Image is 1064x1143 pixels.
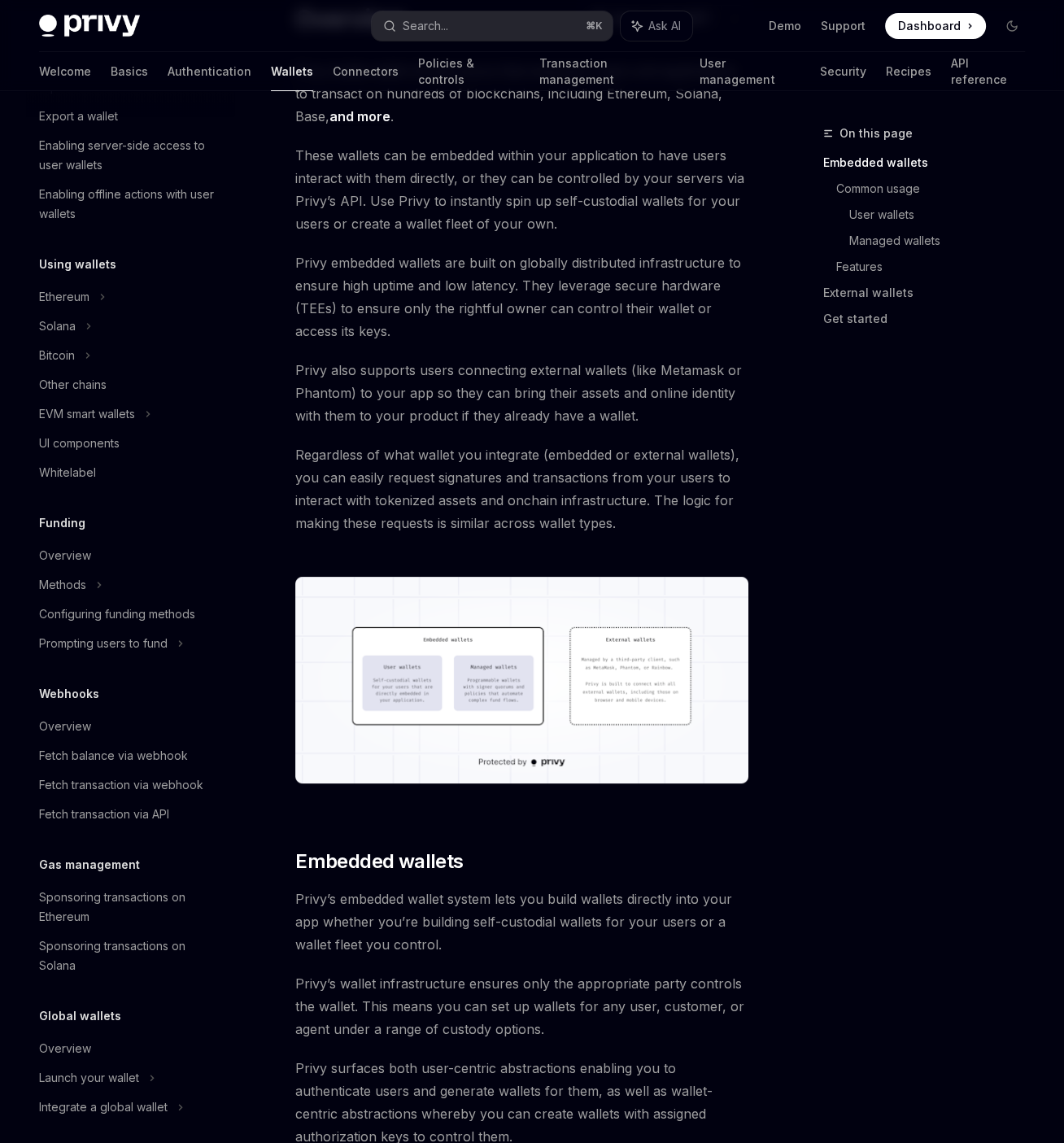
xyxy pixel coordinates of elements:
div: Ethereum [39,287,89,307]
div: Configuring funding methods [39,604,195,624]
h5: Using wallets [39,255,116,274]
div: Other chains [39,375,107,395]
a: Sponsoring transactions on Solana [26,931,234,980]
div: Sponsoring transactions on Solana [39,936,225,975]
div: Solana [39,316,76,336]
button: Ask AI [621,11,692,41]
a: Support [821,18,866,34]
a: Other chains [26,370,234,399]
a: Enabling offline actions with user wallets [26,180,234,229]
div: Fetch transaction via webhook [39,775,203,795]
div: Methods [39,575,86,595]
div: Launch your wallet [39,1068,139,1088]
div: Prompting users to fund [39,634,168,653]
a: Overview [26,1034,234,1063]
h5: Global wallets [39,1006,121,1026]
span: Privy builds wallet infrastructure that empowers users and applications to transact on hundreds o... [295,59,748,128]
div: Overview [39,717,91,736]
div: Fetch transaction via API [39,805,169,824]
div: Integrate a global wallet [39,1097,168,1117]
span: Privy embedded wallets are built on globally distributed infrastructure to ensure high uptime and... [295,251,748,342]
img: dark logo [39,15,140,37]
a: Welcome [39,52,91,91]
span: Privy’s wallet infrastructure ensures only the appropriate party controls the wallet. This means ... [295,972,748,1040]
a: Fetch balance via webhook [26,741,234,770]
a: Managed wallets [849,228,1038,254]
a: Basics [111,52,148,91]
span: Privy also supports users connecting external wallets (like Metamask or Phantom) to your app so t... [295,359,748,427]
a: Whitelabel [26,458,234,487]
span: These wallets can be embedded within your application to have users interact with them directly, ... [295,144,748,235]
a: User management [700,52,800,91]
img: images/walletoverview.png [295,577,748,783]
h5: Webhooks [39,684,99,704]
a: API reference [951,52,1025,91]
a: Recipes [886,52,931,91]
div: EVM smart wallets [39,404,135,424]
a: Get started [823,306,1038,332]
a: External wallets [823,280,1038,306]
a: Features [836,254,1038,280]
span: Ask AI [648,18,681,34]
a: Fetch transaction via webhook [26,770,234,800]
div: Bitcoin [39,346,75,365]
button: Search...⌘K [372,11,612,41]
a: Authentication [168,52,251,91]
a: UI components [26,429,234,458]
button: Toggle dark mode [999,13,1025,39]
a: Security [820,52,866,91]
span: On this page [839,124,913,143]
div: Fetch balance via webhook [39,746,188,766]
div: UI components [39,434,120,453]
span: Dashboard [898,18,961,34]
div: Overview [39,1039,91,1058]
div: Overview [39,546,91,565]
span: Embedded wallets [295,849,463,875]
div: Search... [403,16,448,36]
a: Fetch transaction via API [26,800,234,829]
div: Sponsoring transactions on Ethereum [39,888,225,927]
a: Sponsoring transactions on Ethereum [26,883,234,931]
a: Embedded wallets [823,150,1038,176]
div: Whitelabel [39,463,96,482]
a: Configuring funding methods [26,600,234,629]
h5: Funding [39,513,85,533]
a: Common usage [836,176,1038,202]
h5: Gas management [39,855,140,875]
a: Overview [26,541,234,570]
span: Privy’s embedded wallet system lets you build wallets directly into your app whether you’re build... [295,888,748,956]
a: Enabling server-side access to user wallets [26,131,234,180]
a: User wallets [849,202,1038,228]
span: ⌘ K [586,20,603,33]
span: Regardless of what wallet you integrate (embedded or external wallets), you can easily request si... [295,443,748,534]
a: Connectors [333,52,399,91]
a: Transaction management [539,52,680,91]
div: Enabling server-side access to user wallets [39,136,225,175]
a: Dashboard [885,13,986,39]
a: Policies & controls [418,52,520,91]
a: Demo [769,18,801,34]
a: and more [329,108,390,125]
a: Wallets [271,52,313,91]
div: Enabling offline actions with user wallets [39,185,225,224]
a: Overview [26,712,234,741]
